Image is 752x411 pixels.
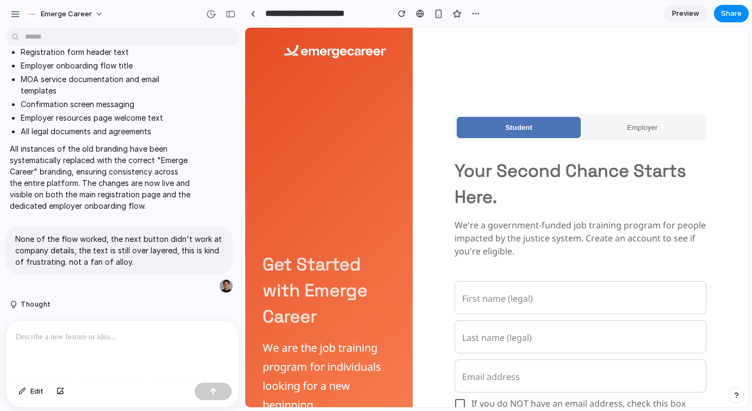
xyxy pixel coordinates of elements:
p: Your Second Chance Starts Here. [209,130,461,182]
li: Employer onboarding flow title [21,60,191,71]
span: Preview [672,8,699,19]
button: Student [212,89,335,110]
span: Edit [30,386,43,397]
span: Emerge Career [41,9,92,20]
li: MOA service documentation and email templates [21,73,191,96]
li: All legal documents and agreements [21,126,191,137]
p: We're a government-funded job training program for people impacted by the justice system. Create ... [209,191,461,230]
p: Get Started with Emerge Career [17,223,150,302]
li: Registration form header text [21,46,191,58]
button: Share [714,5,749,22]
li: Employer resources page welcome text [21,112,191,123]
li: Confirmation screen messaging [21,98,191,110]
span: If you do NOT have an email address, check this box [226,369,440,384]
span: Student [260,96,287,104]
span: Employer [382,96,412,104]
span: Share [721,8,742,19]
h6: We are the job training program for individuals looking for a new beginning. [17,310,150,387]
p: All instances of the old branding have been systematically replaced with the correct "Emerge Care... [10,143,191,211]
p: None of the flow worked, the next button didn't work at company details, the text is still over l... [15,233,223,267]
button: Employer [335,89,459,110]
button: Emerge Career [21,5,109,23]
a: Preview [664,5,707,22]
button: Edit [13,383,49,400]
